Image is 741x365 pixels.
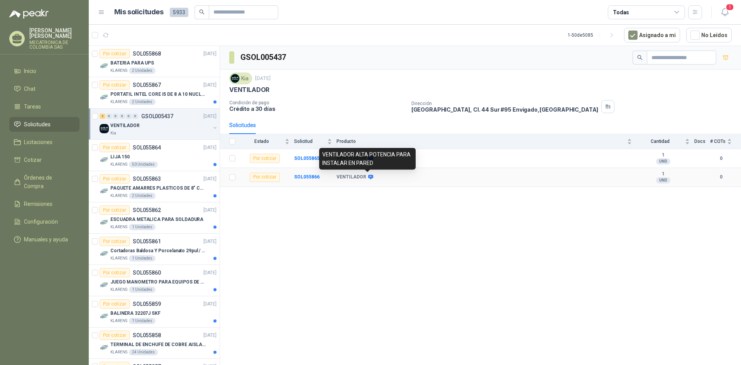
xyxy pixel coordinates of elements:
[9,135,80,149] a: Licitaciones
[133,82,161,88] p: SOL055867
[656,158,670,165] div: UND
[100,249,109,258] img: Company Logo
[294,139,326,144] span: Solicitud
[24,120,51,129] span: Solicitudes
[337,134,636,149] th: Producto
[337,139,626,144] span: Producto
[110,278,206,286] p: JUEGO MANOMETRO PARA EQUIPOS DE ARGON Y OXICORTE [PERSON_NAME]
[110,318,127,324] p: KLARENS
[636,171,690,177] b: 1
[110,185,206,192] p: PAQUETE AMARRES PLASTICOS DE 8" COLOR NEGRO
[624,28,680,42] button: Asignado a mi
[250,173,280,182] div: Por cotizar
[110,216,203,223] p: ESCUADRA METALICA PARA SOLDADURA
[110,130,116,136] p: Kia
[24,173,72,190] span: Órdenes de Compra
[133,333,161,338] p: SOL055858
[129,193,156,199] div: 2 Unidades
[726,3,734,11] span: 1
[170,8,188,17] span: 5933
[9,64,80,78] a: Inicio
[294,174,320,180] a: SOL055866
[119,114,125,119] div: 0
[100,343,109,352] img: Company Logo
[24,67,36,75] span: Inicio
[100,124,109,133] img: Company Logo
[9,117,80,132] a: Solicitudes
[24,200,52,208] span: Remisiones
[9,214,80,229] a: Configuración
[240,51,287,63] h3: GSOL005437
[110,247,206,255] p: Cortadoras Baldosa Y Porcelanato 29pul / 74cm - Truper 15827
[100,174,130,183] div: Por cotizar
[129,68,156,74] div: 2 Unidades
[132,114,138,119] div: 0
[411,106,599,113] p: [GEOGRAPHIC_DATA], Cl. 44 Sur #95 Envigado , [GEOGRAPHIC_DATA]
[110,59,154,67] p: BATERIA PARA UPS
[203,175,217,183] p: [DATE]
[113,114,118,119] div: 0
[9,9,49,19] img: Logo peakr
[100,187,109,196] img: Company Logo
[656,177,670,183] div: UND
[636,134,694,149] th: Cantidad
[9,170,80,194] a: Órdenes de Compra
[89,202,220,234] a: Por cotizarSOL055862[DATE] Company LogoESCUADRA METALICA PARA SOLDADURAKLARENS1 Unidades
[100,280,109,290] img: Company Logo
[255,75,271,82] p: [DATE]
[337,174,366,180] b: VENTILADOR
[29,28,80,39] p: [PERSON_NAME] [PERSON_NAME]
[133,207,161,213] p: SOL055862
[110,161,127,168] p: KLARENS
[114,7,164,18] h1: Mis solicitudes
[294,156,320,161] a: SOL055865
[231,74,239,83] img: Company Logo
[203,81,217,89] p: [DATE]
[100,93,109,102] img: Company Logo
[110,68,127,74] p: KLARENS
[89,265,220,296] a: Por cotizarSOL055860[DATE] Company LogoJUEGO MANOMETRO PARA EQUIPOS DE ARGON Y OXICORTE [PERSON_N...
[129,287,156,293] div: 1 Unidades
[24,138,52,146] span: Licitaciones
[29,40,80,49] p: MECATRONICA DE COLOMBIA SAS
[110,255,127,261] p: KLARENS
[203,113,217,120] p: [DATE]
[636,152,690,158] b: 1
[694,134,710,149] th: Docs
[110,224,127,230] p: KLARENS
[710,173,732,181] b: 0
[100,112,218,136] a: 2 0 0 0 0 0 GSOL005437[DATE] Company LogoVENTILADORKia
[133,51,161,56] p: SOL055868
[100,205,130,215] div: Por cotizar
[294,134,337,149] th: Solicitud
[141,114,173,119] p: GSOL005437
[9,197,80,211] a: Remisiones
[710,155,732,162] b: 0
[250,154,280,163] div: Por cotizar
[24,156,42,164] span: Cotizar
[110,122,140,129] p: VENTILADOR
[229,105,405,112] p: Crédito a 30 días
[129,255,156,261] div: 1 Unidades
[110,99,127,105] p: KLARENS
[110,310,161,317] p: BALINERA 32207J SKF
[24,85,36,93] span: Chat
[100,143,130,152] div: Por cotizar
[613,8,629,17] div: Todas
[129,224,156,230] div: 1 Unidades
[24,217,58,226] span: Configuración
[89,77,220,109] a: Por cotizarSOL055867[DATE] Company LogoPORTATIL INTEL CORE I5 DE 8 A 10 NUCLEOSKLARENS2 Unidades
[710,134,741,149] th: # COTs
[203,207,217,214] p: [DATE]
[9,99,80,114] a: Tareas
[24,235,68,244] span: Manuales y ayuda
[203,332,217,339] p: [DATE]
[89,140,220,171] a: Por cotizarSOL055864[DATE] Company LogoLIJA 150KLARENS50 Unidades
[9,153,80,167] a: Cotizar
[89,171,220,202] a: Por cotizarSOL055863[DATE] Company LogoPAQUETE AMARRES PLASTICOS DE 8" COLOR NEGROKLARENS2 Unidades
[89,46,220,77] a: Por cotizarSOL055868[DATE] Company LogoBATERIA PARA UPSKLARENS2 Unidades
[100,312,109,321] img: Company Logo
[203,238,217,245] p: [DATE]
[100,155,109,165] img: Company Logo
